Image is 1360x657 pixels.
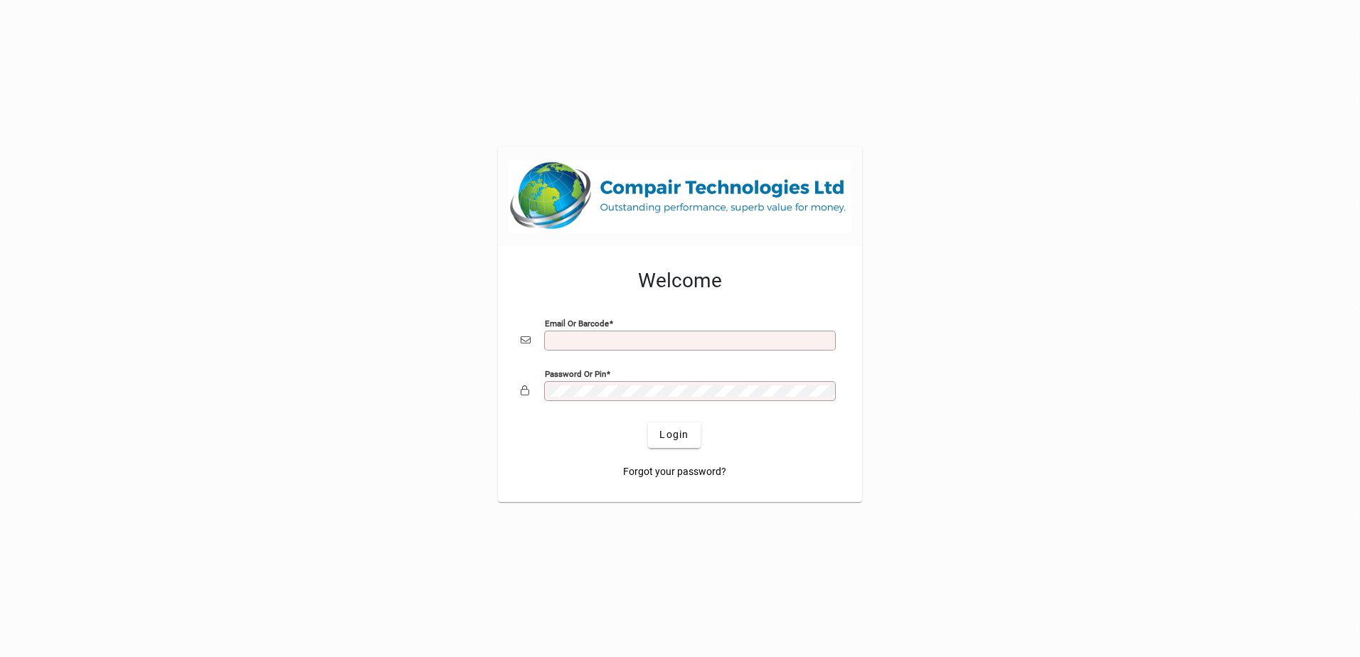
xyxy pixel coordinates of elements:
mat-label: Email or Barcode [545,318,609,328]
h2: Welcome [521,269,839,293]
span: Login [659,427,689,442]
a: Forgot your password? [617,459,732,485]
mat-label: Password or Pin [545,368,606,378]
keeper-lock: Open Keeper Popup [817,332,834,349]
button: Login [648,422,700,448]
span: Forgot your password? [623,464,726,479]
